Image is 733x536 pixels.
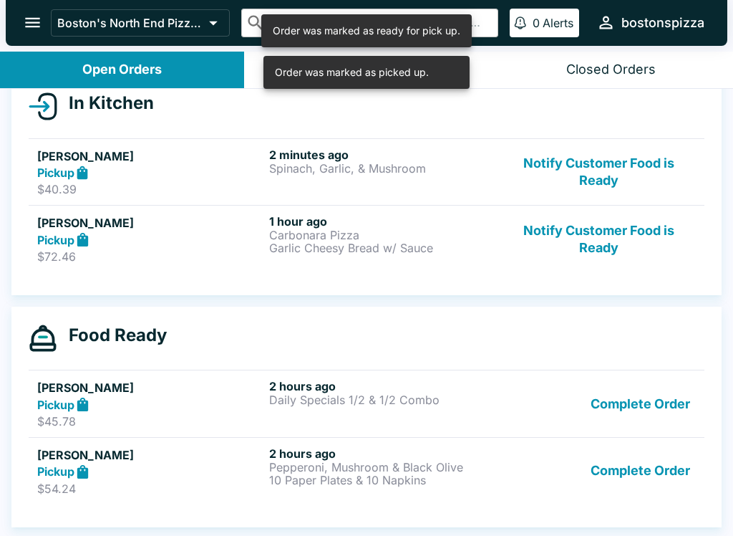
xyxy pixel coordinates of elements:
p: Carbonara Pizza [269,229,495,241]
h6: 2 minutes ago [269,148,495,162]
p: Pepperoni, Mushroom & Black Olive [269,461,495,474]
p: Alerts [543,16,573,30]
h6: 2 hours ago [269,379,495,393]
button: Boston's North End Pizza Bakery [51,9,230,37]
h5: [PERSON_NAME] [37,214,263,231]
button: Notify Customer Food is Ready [502,214,696,264]
div: Closed Orders [566,62,656,78]
button: open drawer [14,4,51,41]
div: Open Orders [82,62,162,78]
a: [PERSON_NAME]Pickup$45.782 hours agoDaily Specials 1/2 & 1/2 ComboComplete Order [29,370,704,437]
p: Boston's North End Pizza Bakery [57,16,203,30]
button: Notify Customer Food is Ready [502,148,696,197]
div: Order was marked as picked up. [275,60,429,85]
p: Spinach, Garlic, & Mushroom [269,162,495,175]
strong: Pickup [37,398,74,412]
p: 10 Paper Plates & 10 Napkins [269,474,495,487]
p: $72.46 [37,249,263,264]
h5: [PERSON_NAME] [37,446,263,464]
h4: Food Ready [57,325,167,346]
div: bostonspizza [621,14,704,32]
div: Order was marked as ready for pick up. [273,19,460,43]
p: 0 [533,16,540,30]
p: $54.24 [37,482,263,496]
button: Complete Order [585,446,696,496]
h6: 1 hour ago [269,214,495,229]
h4: In Kitchen [57,92,154,114]
strong: Pickup [37,166,74,180]
button: Complete Order [585,379,696,429]
p: Garlic Cheesy Bread w/ Sauce [269,241,495,254]
h5: [PERSON_NAME] [37,379,263,396]
p: Daily Specials 1/2 & 1/2 Combo [269,393,495,406]
button: bostonspizza [591,7,710,38]
p: $45.78 [37,414,263,429]
h5: [PERSON_NAME] [37,148,263,165]
p: $40.39 [37,182,263,196]
strong: Pickup [37,233,74,247]
h6: 2 hours ago [269,446,495,461]
a: [PERSON_NAME]Pickup$40.392 minutes agoSpinach, Garlic, & MushroomNotify Customer Food is Ready [29,138,704,206]
a: [PERSON_NAME]Pickup$54.242 hours agoPepperoni, Mushroom & Black Olive10 Paper Plates & 10 Napkins... [29,437,704,504]
a: [PERSON_NAME]Pickup$72.461 hour agoCarbonara PizzaGarlic Cheesy Bread w/ SauceNotify Customer Foo... [29,205,704,272]
strong: Pickup [37,464,74,479]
